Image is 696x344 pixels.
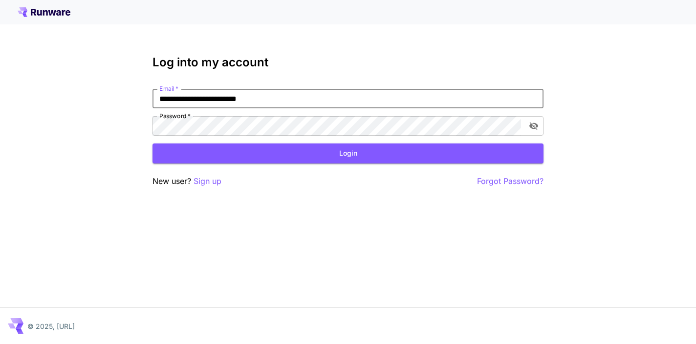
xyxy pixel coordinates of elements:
label: Password [159,112,191,120]
p: New user? [152,175,221,187]
button: Login [152,143,544,163]
button: Sign up [194,175,221,187]
p: © 2025, [URL] [27,321,75,331]
h3: Log into my account [152,56,544,69]
label: Email [159,84,178,93]
button: Forgot Password? [477,175,544,187]
button: toggle password visibility [525,117,543,135]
